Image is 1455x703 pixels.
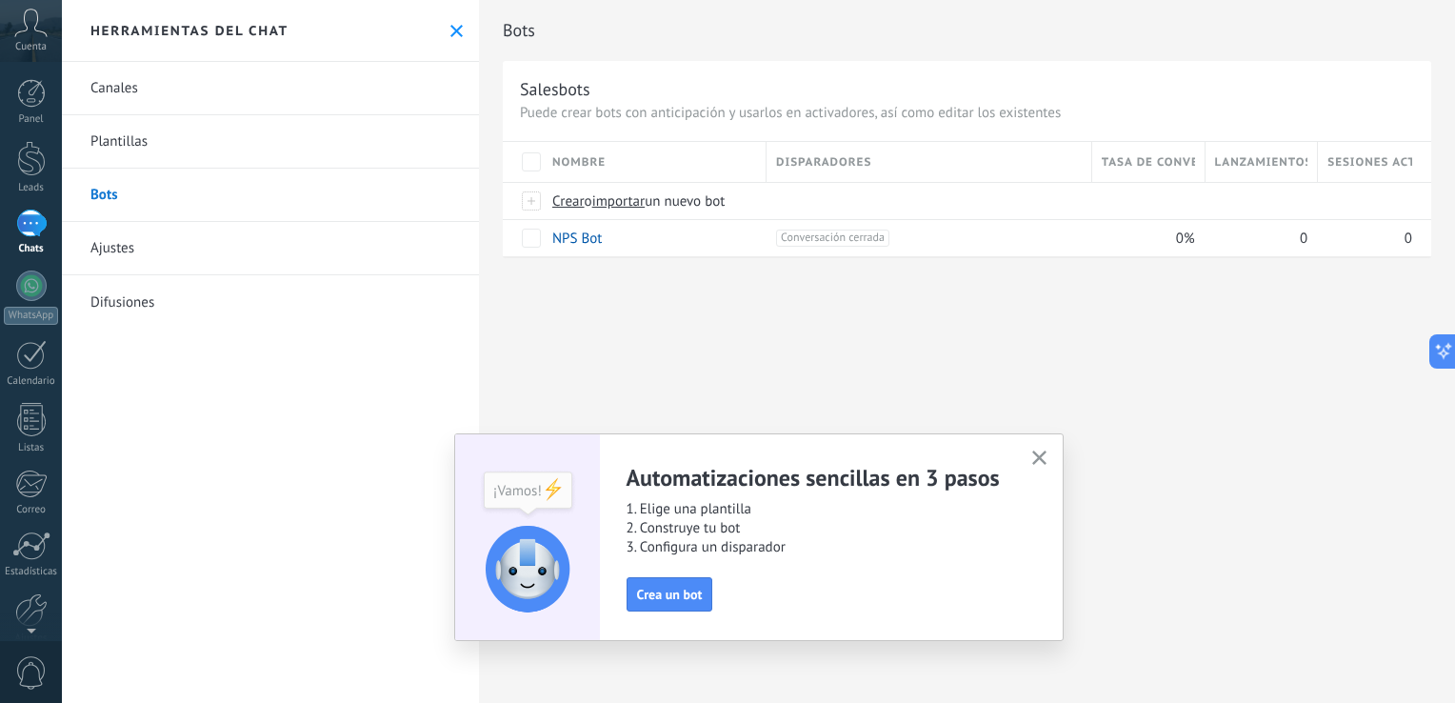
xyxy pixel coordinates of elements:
span: Sesiones activas [1327,153,1412,171]
div: 0% [1092,220,1196,256]
span: 3. Configura un disparador [627,538,1009,557]
a: Bots [62,169,479,222]
a: Plantillas [62,115,479,169]
span: Cuenta [15,41,47,53]
div: Salesbots [520,78,590,100]
div: 0 [1206,220,1309,256]
div: Bots [1206,183,1309,219]
h2: Automatizaciones sencillas en 3 pasos [627,463,1009,492]
div: Leads [4,182,59,194]
a: Canales [62,62,479,115]
div: Calendario [4,375,59,388]
div: 0 [1318,220,1412,256]
div: WhatsApp [4,307,58,325]
h2: Bots [503,11,1431,50]
span: un nuevo bot [645,192,725,211]
a: Ajustes [62,222,479,275]
div: Listas [4,442,59,454]
h2: Herramientas del chat [90,22,289,39]
div: Panel [4,113,59,126]
span: 0 [1300,230,1307,248]
span: o [585,192,592,211]
button: Crea un bot [627,577,713,612]
span: Crea un bot [637,588,703,601]
span: 0 [1405,230,1412,248]
span: Tasa de conversión [1102,153,1195,171]
span: Disparadores [776,153,871,171]
span: 0% [1176,230,1195,248]
span: Nombre [552,153,606,171]
span: 1. Elige una plantilla [627,500,1009,519]
span: 2. Construye tu bot [627,519,1009,538]
a: NPS Bot [552,230,602,248]
span: Crear [552,192,585,211]
span: Lanzamientos totales [1215,153,1308,171]
span: importar [592,192,646,211]
div: Bots [1318,183,1412,219]
div: Correo [4,504,59,516]
p: Puede crear bots con anticipación y usarlos en activadores, así como editar los existentes [520,104,1414,122]
span: Conversación cerrada [776,230,889,247]
a: Difusiones [62,275,479,329]
div: Chats [4,243,59,255]
div: Estadísticas [4,566,59,578]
